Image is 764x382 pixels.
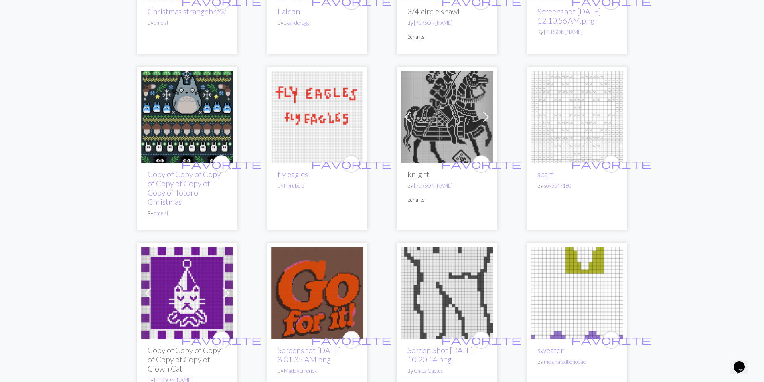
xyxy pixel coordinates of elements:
[342,331,360,349] button: favourite
[407,346,473,364] a: Screen Shot [DATE] 10.20.14.png
[441,156,521,172] i: favourite
[544,29,582,35] a: [PERSON_NAME]
[141,112,233,120] a: Totoro Christmas
[141,71,233,163] img: Totoro Christmas
[441,333,521,346] span: favorite
[407,7,487,16] h2: 3/4 circle shawl
[148,210,227,217] p: By
[278,7,300,16] a: Falcon
[311,332,391,348] i: favourite
[544,358,586,365] a: melanatedbohobae
[284,182,304,189] a: lilgrubbie
[531,288,623,296] a: sweater
[271,71,363,163] img: fly eagles
[401,288,493,296] a: Screen Shot 2025-09-26 at 10.20.14.png
[284,20,309,26] a: Jkanderegg
[531,112,623,120] a: scarf
[154,210,168,216] a: omeisl
[278,170,308,179] a: fly eagles
[278,19,357,27] p: By
[537,346,564,355] a: sweater
[401,71,493,163] img: Screenshot 2025-09-23 at 2.18.41 AM.png
[544,182,571,189] a: so93147180
[148,19,227,27] p: By
[141,247,233,339] img: Clown Cat
[407,367,487,375] p: By
[401,112,493,120] a: Screenshot 2025-09-23 at 2.18.41 AM.png
[472,155,490,173] button: favourite
[441,158,521,170] span: favorite
[148,346,227,373] h2: Copy of Copy of Copy of Copy of Copy of Clown Cat
[571,333,651,346] span: favorite
[181,158,261,170] span: favorite
[311,156,391,172] i: favourite
[414,182,452,189] a: [PERSON_NAME]
[571,156,651,172] i: favourite
[602,331,620,349] button: favourite
[730,350,756,374] iframe: chat widget
[531,71,623,163] img: scarf
[311,158,391,170] span: favorite
[407,196,487,204] p: 2 charts
[148,7,226,16] a: Christmas strangebrew
[407,19,487,27] p: By
[571,332,651,348] i: favourite
[407,33,487,41] p: 2 charts
[537,28,617,36] p: By
[271,112,363,120] a: fly eagles
[537,182,617,190] p: By
[181,333,261,346] span: favorite
[472,331,490,349] button: favourite
[141,288,233,296] a: Clown Cat
[181,332,261,348] i: favourite
[181,156,261,172] i: favourite
[342,155,360,173] button: favourite
[414,20,452,26] a: [PERSON_NAME]
[278,182,357,190] p: By
[148,170,221,206] a: Copy of Copy of Copy of Copy of Copy of Copy of Totoro Christmas
[602,155,620,173] button: favourite
[271,288,363,296] a: Screenshot 2025-08-10 at 8.01.35 AM.png
[154,20,168,26] a: omeisl
[271,247,363,339] img: Screenshot 2025-08-10 at 8.01.35 AM.png
[213,155,230,173] button: favourite
[537,170,553,179] a: scarf
[531,247,623,339] img: sweater
[537,358,617,366] p: By
[213,331,230,349] button: favourite
[571,158,651,170] span: favorite
[441,332,521,348] i: favourite
[278,346,341,364] a: Screenshot [DATE] 8.01.35 AM.png
[278,367,357,375] p: By
[407,170,487,179] h2: knight
[537,7,601,25] a: Screenshot [DATE] 12.10.56 AM.png
[407,182,487,190] p: By
[401,247,493,339] img: Screen Shot 2025-09-26 at 10.20.14.png
[311,333,391,346] span: favorite
[414,368,443,374] a: Chica Cactus
[284,368,317,374] a: MaddyEmerick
